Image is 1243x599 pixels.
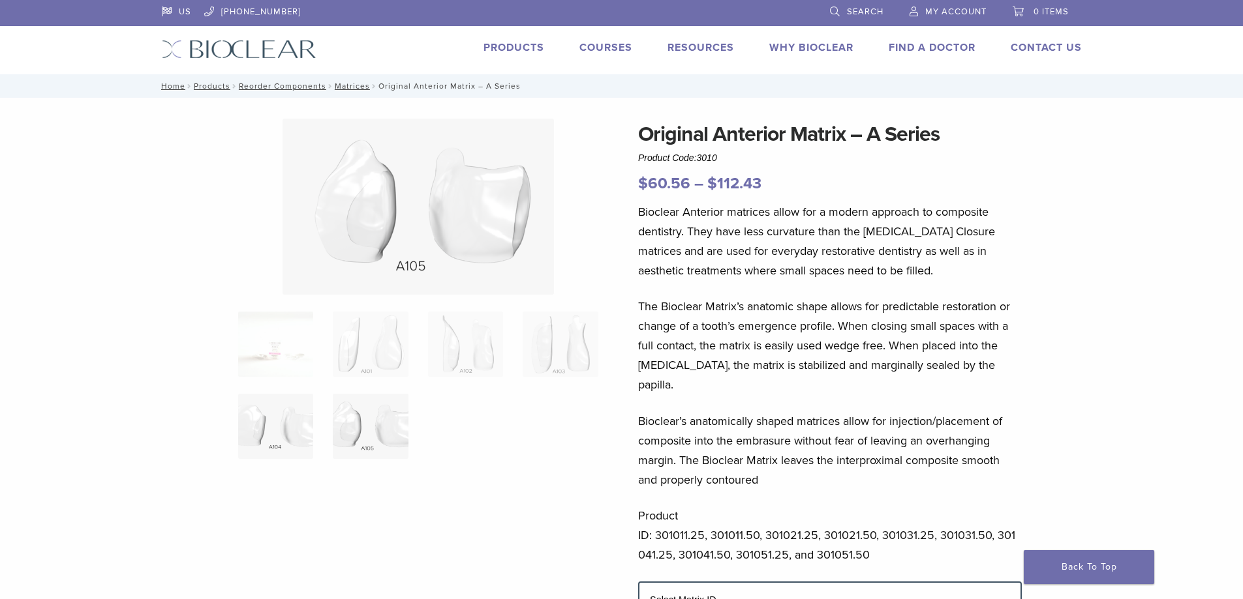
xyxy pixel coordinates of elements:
[1024,550,1154,584] a: Back To Top
[707,174,717,193] span: $
[335,81,370,91] a: Matrices
[238,312,313,377] img: Anterior-Original-A-Series-Matrices-324x324.jpg
[333,312,408,377] img: Original Anterior Matrix - A Series - Image 2
[370,83,378,89] span: /
[1011,41,1082,54] a: Contact Us
[638,506,1022,564] p: Product ID: 301011.25, 301011.50, 301021.25, 301021.50, 301031.25, 301031.50, 301041.25, 301041.5...
[239,81,326,91] a: Reorder Components
[697,153,717,163] span: 3010
[638,297,1022,394] p: The Bioclear Matrix’s anatomic shape allows for predictable restoration or change of a tooth’s em...
[707,174,761,193] bdi: 112.43
[333,394,408,459] img: Original Anterior Matrix - A Series - Image 6
[162,40,316,59] img: Bioclear
[847,7,883,17] span: Search
[638,153,717,163] span: Product Code:
[638,119,1022,150] h1: Original Anterior Matrix – A Series
[638,174,690,193] bdi: 60.56
[238,394,313,459] img: Original Anterior Matrix - A Series - Image 5
[283,119,554,295] img: Original Anterior Matrix - A Series - Image 6
[694,174,703,193] span: –
[1034,7,1069,17] span: 0 items
[152,74,1092,98] nav: Original Anterior Matrix – A Series
[638,411,1022,489] p: Bioclear’s anatomically shaped matrices allow for injection/placement of composite into the embra...
[638,174,648,193] span: $
[769,41,853,54] a: Why Bioclear
[889,41,975,54] a: Find A Doctor
[428,312,503,377] img: Original Anterior Matrix - A Series - Image 3
[194,81,230,91] a: Products
[326,83,335,89] span: /
[638,202,1022,280] p: Bioclear Anterior matrices allow for a modern approach to composite dentistry. They have less cur...
[668,41,734,54] a: Resources
[185,83,194,89] span: /
[925,7,987,17] span: My Account
[230,83,239,89] span: /
[157,81,185,91] a: Home
[483,41,544,54] a: Products
[579,41,632,54] a: Courses
[523,312,598,377] img: Original Anterior Matrix - A Series - Image 4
